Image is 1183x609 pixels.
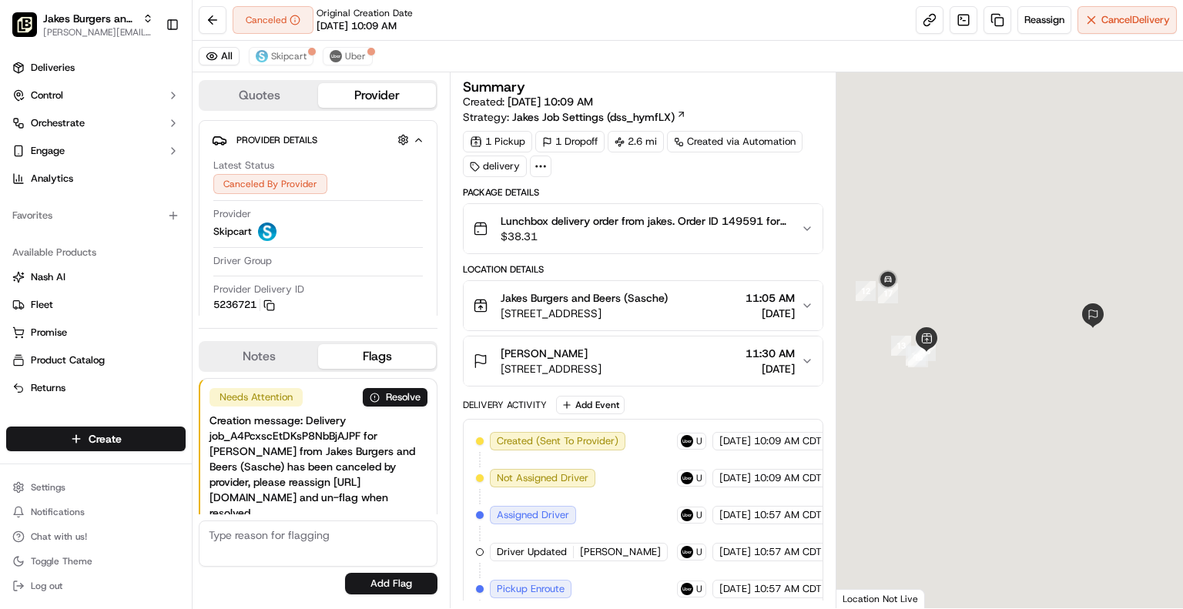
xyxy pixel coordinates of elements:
[31,116,85,130] span: Orchestrate
[6,575,186,597] button: Log out
[1077,6,1177,34] button: CancelDelivery
[31,144,65,158] span: Engage
[501,290,668,306] span: Jakes Burgers and Beers (Sasche)
[580,545,661,559] span: [PERSON_NAME]
[501,213,789,229] span: Lunchbox delivery order from jakes. Order ID 149591 for [PERSON_NAME].
[836,589,925,608] div: Location Not Live
[850,275,882,307] div: 12
[31,555,92,567] span: Toggle Theme
[754,582,822,596] span: 10:57 AM CDT
[258,223,276,241] img: profile_skipcart_partner.png
[497,471,588,485] span: Not Assigned Driver
[31,530,87,543] span: Chat with us!
[512,109,686,125] a: Jakes Job Settings (dss_hymfLX)
[31,89,63,102] span: Control
[31,580,62,592] span: Log out
[464,204,823,253] button: Lunchbox delivery order from jakes. Order ID 149591 for [PERSON_NAME].$38.31
[754,471,822,485] span: 10:09 AM CDT
[212,127,424,152] button: Provider Details
[209,413,427,520] div: Creation message: Delivery job_A4PcxscEtDKsP8NbBjAJPF for [PERSON_NAME] from Jakes Burgers and Be...
[6,55,186,80] a: Deliveries
[31,172,73,186] span: Analytics
[1101,13,1170,27] span: Cancel Delivery
[535,131,605,152] div: 1 Dropoff
[213,159,274,172] span: Latest Status
[501,361,602,376] span: [STREET_ADDRESS]
[233,6,313,34] button: Canceled
[256,50,268,62] img: profile_skipcart_partner.png
[497,434,618,448] span: Created (Sent To Provider)
[696,472,702,484] span: Uber
[200,83,318,108] button: Quotes
[696,509,702,521] span: Uber
[608,131,664,152] div: 2.6 mi
[12,298,179,312] a: Fleet
[512,109,675,125] span: Jakes Job Settings (dss_hymfLX)
[213,207,251,221] span: Provider
[754,434,822,448] span: 10:09 AM CDT
[464,336,823,386] button: [PERSON_NAME][STREET_ADDRESS]11:30 AM[DATE]
[6,526,186,547] button: Chat with us!
[6,320,186,345] button: Promise
[6,166,186,191] a: Analytics
[213,225,252,239] span: Skipcart
[43,11,136,26] button: Jakes Burgers and Beers (Sachse)
[463,263,823,276] div: Location Details
[746,361,795,376] span: [DATE]
[6,83,186,108] button: Control
[501,229,789,244] span: $38.31
[681,583,693,595] img: uber-new-logo.jpeg
[497,508,569,522] span: Assigned Driver
[719,545,751,559] span: [DATE]
[249,47,313,65] button: Skipcart
[681,509,693,521] img: uber-new-logo.jpeg
[719,434,751,448] span: [DATE]
[12,270,179,284] a: Nash AI
[719,471,751,485] span: [DATE]
[497,582,565,596] span: Pickup Enroute
[6,240,186,265] div: Available Products
[200,344,318,369] button: Notes
[318,344,436,369] button: Flags
[271,50,307,62] span: Skipcart
[746,290,795,306] span: 11:05 AM
[508,95,593,109] span: [DATE] 10:09 AM
[89,431,122,447] span: Create
[463,80,525,94] h3: Summary
[6,203,186,228] div: Favorites
[317,19,397,33] span: [DATE] 10:09 AM
[317,7,413,19] span: Original Creation Date
[754,508,822,522] span: 10:57 AM CDT
[746,346,795,361] span: 11:30 AM
[900,340,932,372] div: 14
[6,477,186,498] button: Settings
[463,109,686,125] div: Strategy:
[6,348,186,373] button: Product Catalog
[6,376,186,400] button: Returns
[6,6,159,43] button: Jakes Burgers and Beers (Sachse)Jakes Burgers and Beers (Sachse)[PERSON_NAME][EMAIL_ADDRESS][DOMA...
[323,47,373,65] button: Uber
[31,381,65,395] span: Returns
[902,341,934,373] div: 16
[501,306,668,321] span: [STREET_ADDRESS]
[463,399,547,411] div: Delivery Activity
[681,546,693,558] img: uber-new-logo.jpeg
[463,156,527,177] div: delivery
[719,582,751,596] span: [DATE]
[719,508,751,522] span: [DATE]
[31,298,53,312] span: Fleet
[31,270,65,284] span: Nash AI
[681,435,693,447] img: uber-new-logo.jpeg
[1024,13,1064,27] span: Reassign
[885,330,917,362] div: 13
[345,50,366,62] span: Uber
[12,12,37,37] img: Jakes Burgers and Beers (Sachse)
[31,481,65,494] span: Settings
[199,47,240,65] button: All
[6,265,186,289] button: Nash AI
[696,583,702,595] span: Uber
[6,293,186,317] button: Fleet
[746,306,795,321] span: [DATE]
